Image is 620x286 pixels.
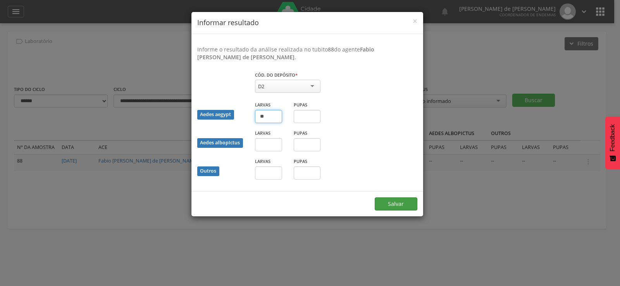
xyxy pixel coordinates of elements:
[197,110,234,120] div: Aedes aegypt
[197,166,219,176] div: Outros
[294,102,307,108] label: Pupas
[605,116,620,169] button: Feedback - Mostrar pesquisa
[258,83,264,90] div: D2
[375,197,417,211] button: Salvar
[255,102,270,108] label: Larvas
[197,46,374,61] b: Fabio [PERSON_NAME] de [PERSON_NAME]
[197,46,417,61] p: Informe o resultado da análise realizada no tubito do agente .
[294,158,307,164] label: Pupas
[255,72,298,78] label: Cód. do depósito
[197,18,417,28] h4: Informar resultado
[255,158,270,164] label: Larvas
[413,17,417,25] button: Close
[197,138,243,148] div: Aedes albopictus
[328,46,334,53] b: 88
[255,130,270,136] label: Larvas
[609,124,616,151] span: Feedback
[413,15,417,26] span: ×
[294,130,307,136] label: Pupas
